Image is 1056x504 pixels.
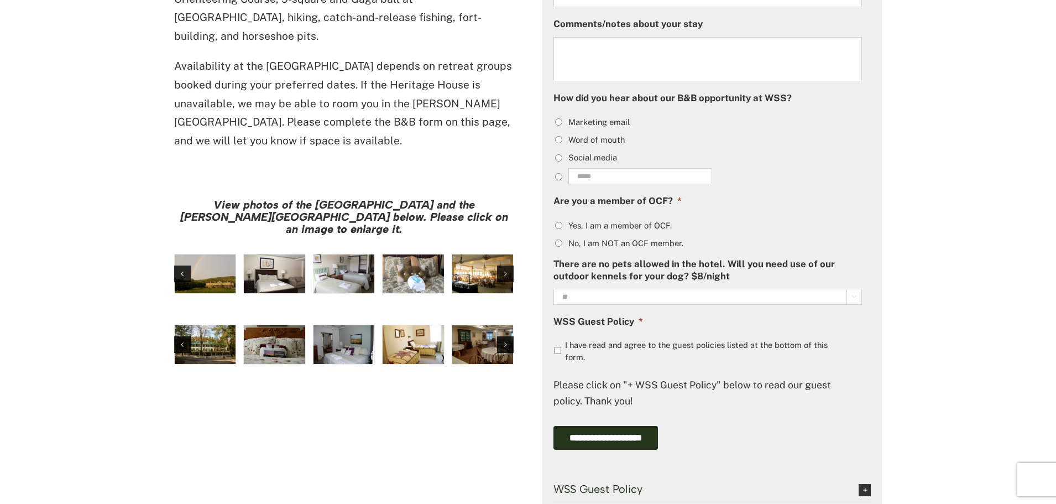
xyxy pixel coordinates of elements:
[553,483,842,495] span: WSS Guest Policy
[565,339,835,363] label: I have read and agree to the guest policies listed at the bottom of this form.
[452,254,514,293] a: hh-7
[244,325,305,364] a: Harrison House Guestroom (2)
[452,325,514,364] a: Harrison House Dining Room
[553,258,862,283] label: There are no pets allowed in the hotel. Will you need use of our outdoor kennels for your dog? $8...
[568,152,617,164] label: Social media
[568,237,683,250] label: No, I am NOT an OCF member.
[553,477,871,502] a: WSS Guest Policy
[383,254,444,293] a: hh-3
[568,168,712,184] input: Other
[244,254,305,293] a: hh-5
[568,116,630,128] label: Marketing email
[553,368,862,409] div: Please click on "+ WSS Guest Policy" below to read our guest policy. Thank you!
[175,254,236,293] a: large-heritage
[313,325,375,364] a: Harrison House Guestroom (4)
[180,198,508,236] strong: View photos of the [GEOGRAPHIC_DATA] and the [PERSON_NAME][GEOGRAPHIC_DATA] below. Please click o...
[553,316,643,328] label: WSS Guest Policy
[568,220,672,232] label: Yes, I am a member of OCF.
[568,134,625,146] label: Word of mouth
[553,92,792,105] label: How did you hear about our B&B opportunity at WSS?
[175,325,236,364] a: Harrison House Exterior
[174,60,512,147] span: Availability at the [GEOGRAPHIC_DATA] depends on retreat groups booked during your preferred date...
[553,18,703,30] label: Comments/notes about your stay
[553,195,682,207] label: Are you a member of OCF?
[383,325,444,364] a: Harrison House Guestroom (5)
[313,254,375,293] a: hh-4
